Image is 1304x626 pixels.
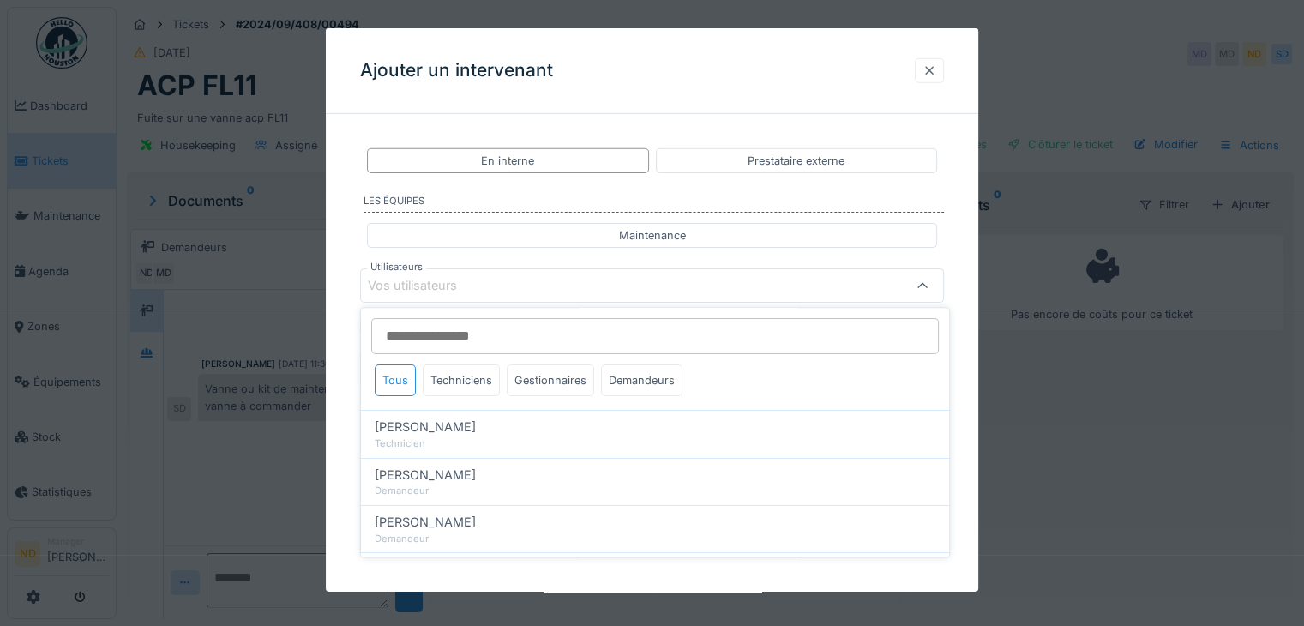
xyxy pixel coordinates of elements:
div: Gestionnaires [507,364,594,396]
label: Utilisateurs [367,260,426,274]
div: Vos utilisateurs [368,276,481,295]
div: Demandeur [375,485,935,499]
div: Demandeur [375,532,935,546]
div: Prestataire externe [748,153,844,169]
div: Tous [375,364,416,396]
div: Maintenance [619,227,686,244]
div: Demandeurs [601,364,682,396]
h3: Ajouter un intervenant [360,60,553,81]
div: Techniciens [423,364,500,396]
span: [PERSON_NAME] [375,513,476,532]
span: [PERSON_NAME] [375,466,476,485]
label: Les équipes [364,194,944,213]
div: En interne [481,153,534,169]
div: Technicien [375,436,935,451]
span: [PERSON_NAME] [375,418,476,437]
